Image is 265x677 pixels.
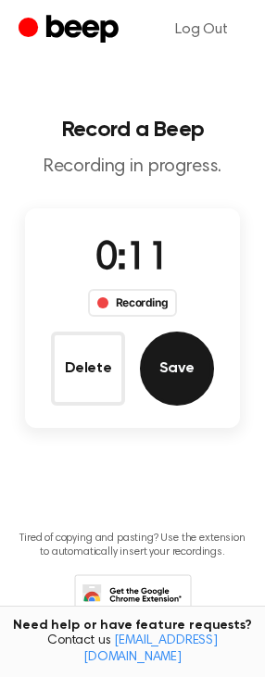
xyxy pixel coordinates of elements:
span: 0:11 [95,240,170,279]
span: Contact us [11,633,254,666]
a: [EMAIL_ADDRESS][DOMAIN_NAME] [83,634,218,664]
h1: Record a Beep [15,119,250,141]
button: Delete Audio Record [51,332,125,406]
p: Tired of copying and pasting? Use the extension to automatically insert your recordings. [15,532,250,559]
p: Recording in progress. [15,156,250,179]
button: Save Audio Record [140,332,214,406]
div: Recording [88,289,178,317]
a: Beep [19,12,123,48]
a: Log Out [157,7,246,52]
